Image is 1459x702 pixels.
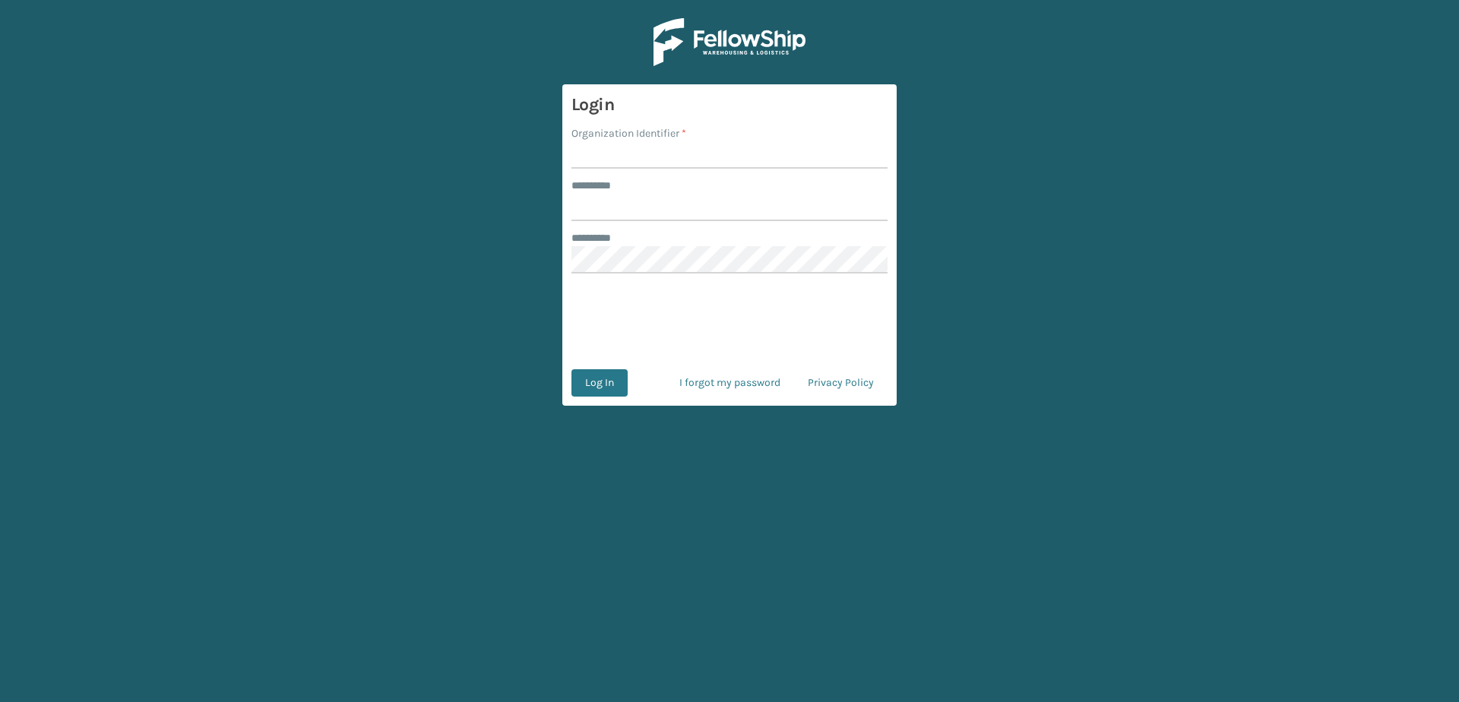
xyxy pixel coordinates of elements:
[654,18,805,66] img: Logo
[571,125,686,141] label: Organization Identifier
[571,369,628,397] button: Log In
[614,292,845,351] iframe: reCAPTCHA
[571,93,888,116] h3: Login
[666,369,794,397] a: I forgot my password
[794,369,888,397] a: Privacy Policy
